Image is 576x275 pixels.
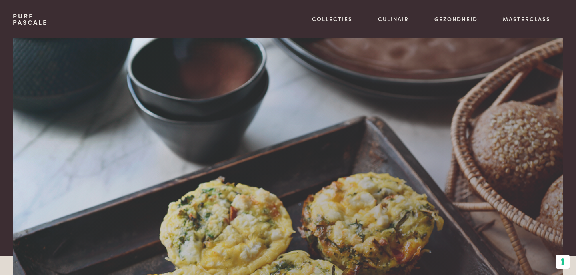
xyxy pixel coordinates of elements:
a: Masterclass [503,15,550,23]
a: Culinair [378,15,409,23]
a: Collecties [312,15,352,23]
a: PurePascale [13,13,48,26]
a: Gezondheid [434,15,478,23]
button: Uw voorkeuren voor toestemming voor trackingtechnologieën [556,255,570,269]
